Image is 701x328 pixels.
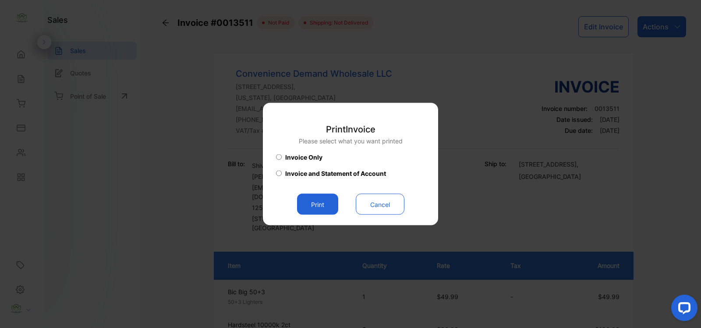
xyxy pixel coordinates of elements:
p: Please select what you want printed [299,136,403,146]
button: Print [297,194,338,215]
p: Print Invoice [299,123,403,136]
span: Invoice Only [285,153,322,162]
iframe: LiveChat chat widget [664,291,701,328]
button: Cancel [356,194,404,215]
span: Invoice and Statement of Account [285,169,386,178]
